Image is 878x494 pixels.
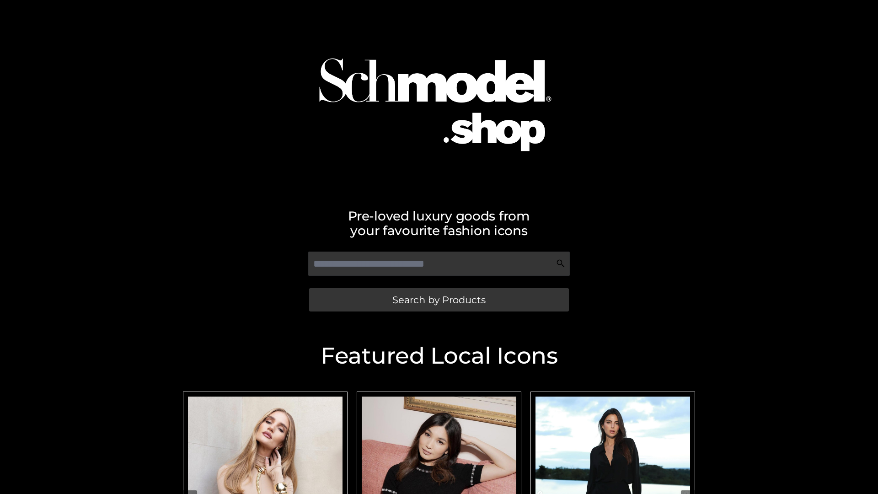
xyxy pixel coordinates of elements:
img: Search Icon [556,259,565,268]
a: Search by Products [309,288,569,311]
h2: Pre-loved luxury goods from your favourite fashion icons [178,209,700,238]
span: Search by Products [392,295,486,305]
h2: Featured Local Icons​ [178,344,700,367]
